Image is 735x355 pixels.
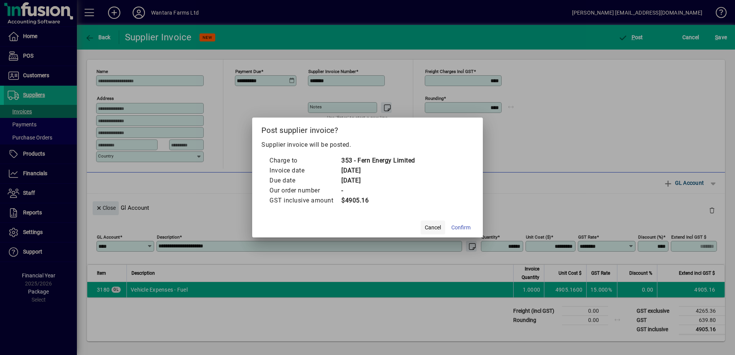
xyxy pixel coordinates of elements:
[269,156,341,166] td: Charge to
[451,224,471,232] span: Confirm
[252,118,483,140] h2: Post supplier invoice?
[425,224,441,232] span: Cancel
[341,186,415,196] td: -
[269,176,341,186] td: Due date
[448,221,474,234] button: Confirm
[341,196,415,206] td: $4905.16
[421,221,445,234] button: Cancel
[341,176,415,186] td: [DATE]
[269,166,341,176] td: Invoice date
[341,156,415,166] td: 353 - Fern Energy Limited
[341,166,415,176] td: [DATE]
[269,196,341,206] td: GST inclusive amount
[269,186,341,196] td: Our order number
[261,140,474,149] p: Supplier invoice will be posted.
